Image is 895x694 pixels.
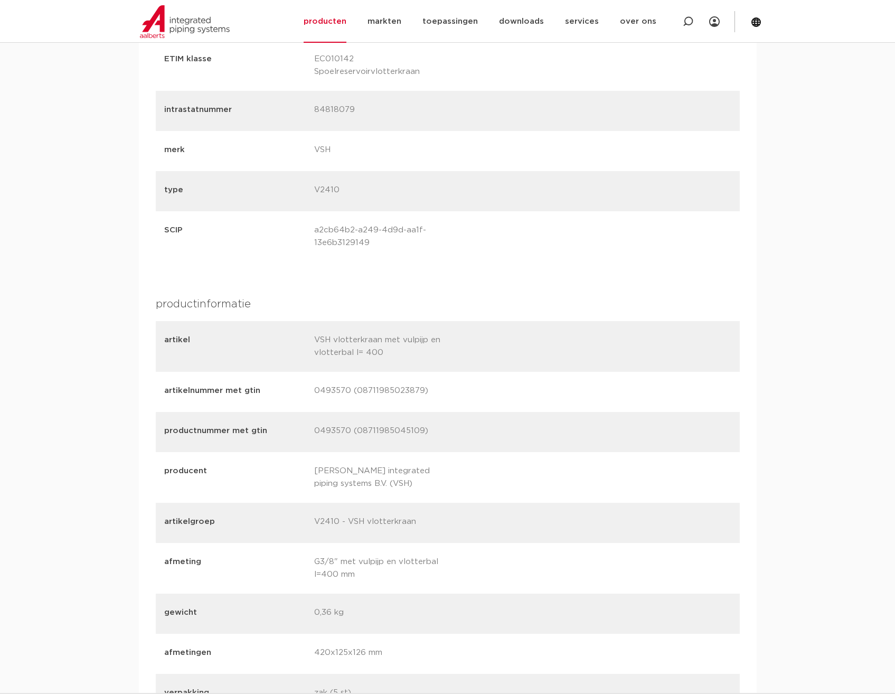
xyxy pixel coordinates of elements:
p: G3/8" met vulpijp en vlotterbal l=400 mm [314,556,456,581]
p: producent [164,465,306,488]
p: afmetingen [164,646,306,659]
p: 0493570 (08711985045109) [314,425,456,439]
p: EC010142 Spoelreservoirvlotterkraan [314,53,456,78]
p: ETIM klasse [164,53,306,76]
p: 0493570 (08711985023879) [314,384,456,399]
p: SCIP [164,224,306,247]
p: V2410 [314,184,456,199]
p: 84818079 [314,104,456,118]
p: VSH [314,144,456,158]
p: 420x125x126 mm [314,646,456,661]
p: artikelnummer met gtin [164,384,306,397]
p: 0,36 kg [314,606,456,621]
p: afmeting [164,556,306,579]
h4: productinformatie [156,296,740,313]
p: V2410 - VSH vlotterkraan [314,515,456,530]
p: intrastatnummer [164,104,306,116]
p: [PERSON_NAME] integrated piping systems B.V. (VSH) [314,465,456,490]
p: merk [164,144,306,156]
p: VSH vlotterkraan met vulpijp en vlotterbal l= 400 [314,334,456,359]
p: a2cb64b2-a249-4d9d-aa1f-13e6b3129149 [314,224,456,249]
p: gewicht [164,606,306,619]
p: type [164,184,306,196]
p: productnummer met gtin [164,425,306,437]
p: artikel [164,334,306,357]
p: artikelgroep [164,515,306,528]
